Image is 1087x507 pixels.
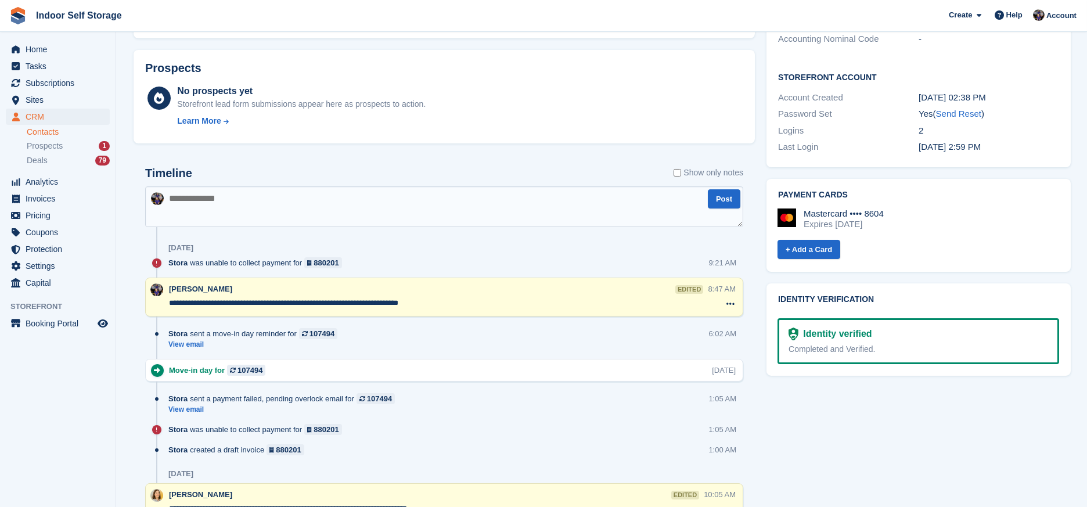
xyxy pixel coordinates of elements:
a: 107494 [357,393,395,404]
a: menu [6,224,110,240]
img: Sandra Pomeroy [1033,9,1045,21]
div: 10:05 AM [704,489,736,500]
span: Sites [26,92,95,108]
div: 1:05 AM [708,424,736,435]
span: Settings [26,258,95,274]
img: stora-icon-8386f47178a22dfd0bd8f6a31ec36ba5ce8667c1dd55bd0f319d3a0aa187defe.svg [9,7,27,24]
div: 107494 [237,365,262,376]
div: edited [671,491,699,499]
div: - [919,33,1059,46]
div: 2 [919,124,1059,138]
a: View email [168,340,343,350]
a: menu [6,190,110,207]
img: Emma Higgins [150,489,163,502]
a: menu [6,92,110,108]
span: Create [949,9,972,21]
a: menu [6,315,110,332]
div: sent a payment failed, pending overlock email for [168,393,401,404]
button: Post [708,189,740,208]
span: Stora [168,444,188,455]
span: Deals [27,155,48,166]
div: Move-in day for [169,365,271,376]
a: menu [6,75,110,91]
div: 1 [99,141,110,151]
div: 880201 [276,444,301,455]
div: Logins [778,124,919,138]
a: Indoor Self Storage [31,6,127,25]
a: menu [6,275,110,291]
div: [DATE] [168,469,193,479]
div: No prospects yet [177,84,426,98]
a: Preview store [96,317,110,330]
div: 1:05 AM [708,393,736,404]
h2: Prospects [145,62,201,75]
div: 8:47 AM [708,283,736,294]
h2: Timeline [145,167,192,180]
span: Stora [168,257,188,268]
a: Send Reset [936,109,981,118]
span: Prospects [27,141,63,152]
a: menu [6,58,110,74]
div: was unable to collect payment for [168,424,348,435]
a: menu [6,41,110,57]
div: [DATE] [168,243,193,253]
a: 107494 [299,328,337,339]
input: Show only notes [674,167,681,179]
a: menu [6,258,110,274]
div: was unable to collect payment for [168,257,348,268]
div: Yes [919,107,1059,121]
a: menu [6,174,110,190]
img: Identity Verification Ready [789,328,798,340]
span: Stora [168,328,188,339]
span: Account [1046,10,1077,21]
div: [DATE] [712,365,736,376]
div: 1:00 AM [708,444,736,455]
span: Stora [168,424,188,435]
span: Home [26,41,95,57]
span: Stora [168,393,188,404]
span: CRM [26,109,95,125]
div: created a draft invoice [168,444,310,455]
a: Learn More [177,115,426,127]
span: [PERSON_NAME] [169,285,232,293]
h2: Payment cards [778,190,1059,200]
time: 2025-09-10 13:59:07 UTC [919,142,981,152]
a: 880201 [304,257,342,268]
span: Tasks [26,58,95,74]
div: Storefront lead form submissions appear here as prospects to action. [177,98,426,110]
h2: Storefront Account [778,71,1059,82]
a: menu [6,241,110,257]
div: 107494 [367,393,392,404]
div: Last Login [778,141,919,154]
a: 107494 [227,365,265,376]
span: Protection [26,241,95,257]
div: Password Set [778,107,919,121]
div: 79 [95,156,110,166]
span: Booking Portal [26,315,95,332]
div: edited [675,285,703,294]
div: 6:02 AM [708,328,736,339]
div: Accounting Nominal Code [778,33,919,46]
a: Prospects 1 [27,140,110,152]
div: Mastercard •••• 8604 [804,208,884,219]
div: sent a move-in day reminder for [168,328,343,339]
label: Show only notes [674,167,743,179]
div: Account Created [778,91,919,105]
div: 880201 [314,424,339,435]
div: Learn More [177,115,221,127]
div: 9:21 AM [708,257,736,268]
span: Help [1006,9,1023,21]
div: Completed and Verified. [789,343,1048,355]
img: Mastercard Logo [778,208,796,227]
a: menu [6,109,110,125]
span: Capital [26,275,95,291]
span: Subscriptions [26,75,95,91]
span: Invoices [26,190,95,207]
span: ( ) [933,109,984,118]
img: Sandra Pomeroy [150,283,163,296]
span: Coupons [26,224,95,240]
img: Sandra Pomeroy [151,192,164,205]
div: Expires [DATE] [804,219,884,229]
span: Analytics [26,174,95,190]
span: [PERSON_NAME] [169,490,232,499]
